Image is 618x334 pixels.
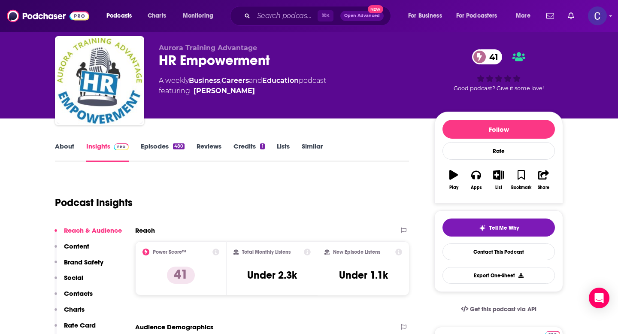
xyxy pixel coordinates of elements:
[249,76,262,85] span: and
[100,9,143,23] button: open menu
[495,185,502,190] div: List
[481,49,503,64] span: 41
[135,323,213,331] h2: Audience Demographics
[64,273,83,282] p: Social
[588,6,607,25] img: User Profile
[238,6,399,26] div: Search podcasts, credits, & more...
[333,249,380,255] h2: New Episode Listens
[159,76,326,96] div: A weekly podcast
[533,164,555,195] button: Share
[564,9,578,23] a: Show notifications dropdown
[538,185,549,190] div: Share
[442,219,555,237] button: tell me why sparkleTell Me Why
[142,9,171,23] a: Charts
[488,164,510,195] button: List
[260,143,264,149] div: 1
[114,143,129,150] img: Podchaser Pro
[339,269,388,282] h3: Under 1.1k
[510,164,532,195] button: Bookmark
[516,10,530,22] span: More
[434,44,563,97] div: 41Good podcast? Give it some love!
[277,142,290,162] a: Lists
[55,289,93,305] button: Contacts
[242,249,291,255] h2: Total Monthly Listens
[167,267,195,284] p: 41
[221,76,249,85] a: Careers
[7,8,89,24] img: Podchaser - Follow, Share and Rate Podcasts
[220,76,221,85] span: ,
[141,142,185,162] a: Episodes480
[64,321,96,329] p: Rate Card
[64,305,85,313] p: Charts
[510,9,541,23] button: open menu
[479,225,486,231] img: tell me why sparkle
[177,9,224,23] button: open menu
[183,10,213,22] span: Monitoring
[588,6,607,25] button: Show profile menu
[589,288,609,308] div: Open Intercom Messenger
[511,185,531,190] div: Bookmark
[86,142,129,162] a: InsightsPodchaser Pro
[449,185,458,190] div: Play
[55,142,74,162] a: About
[262,76,299,85] a: Education
[470,306,536,313] span: Get this podcast via API
[543,9,557,23] a: Show notifications dropdown
[159,86,326,96] span: featuring
[55,226,122,242] button: Reach & Audience
[471,185,482,190] div: Apps
[368,5,383,13] span: New
[64,242,89,250] p: Content
[159,44,257,52] span: Aurora Training Advantage
[402,9,453,23] button: open menu
[233,142,264,162] a: Credits1
[153,249,186,255] h2: Power Score™
[318,10,333,21] span: ⌘ K
[451,9,510,23] button: open menu
[55,196,133,209] h1: Podcast Insights
[55,242,89,258] button: Content
[465,164,487,195] button: Apps
[189,76,220,85] a: Business
[64,258,103,266] p: Brand Safety
[408,10,442,22] span: For Business
[442,142,555,160] div: Rate
[442,164,465,195] button: Play
[247,269,297,282] h3: Under 2.3k
[456,10,497,22] span: For Podcasters
[454,85,544,91] span: Good podcast? Give it some love!
[194,86,255,96] a: Wendy Sellers
[442,120,555,139] button: Follow
[442,243,555,260] a: Contact This Podcast
[55,305,85,321] button: Charts
[135,226,155,234] h2: Reach
[106,10,132,22] span: Podcasts
[55,258,103,274] button: Brand Safety
[173,143,185,149] div: 480
[340,11,384,21] button: Open AdvancedNew
[55,273,83,289] button: Social
[472,49,503,64] a: 41
[148,10,166,22] span: Charts
[454,299,543,320] a: Get this podcast via API
[588,6,607,25] span: Logged in as publicityxxtina
[57,38,142,124] img: HR Empowerment
[489,225,519,231] span: Tell Me Why
[442,267,555,284] button: Export One-Sheet
[302,142,323,162] a: Similar
[344,14,380,18] span: Open Advanced
[254,9,318,23] input: Search podcasts, credits, & more...
[64,289,93,298] p: Contacts
[64,226,122,234] p: Reach & Audience
[197,142,221,162] a: Reviews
